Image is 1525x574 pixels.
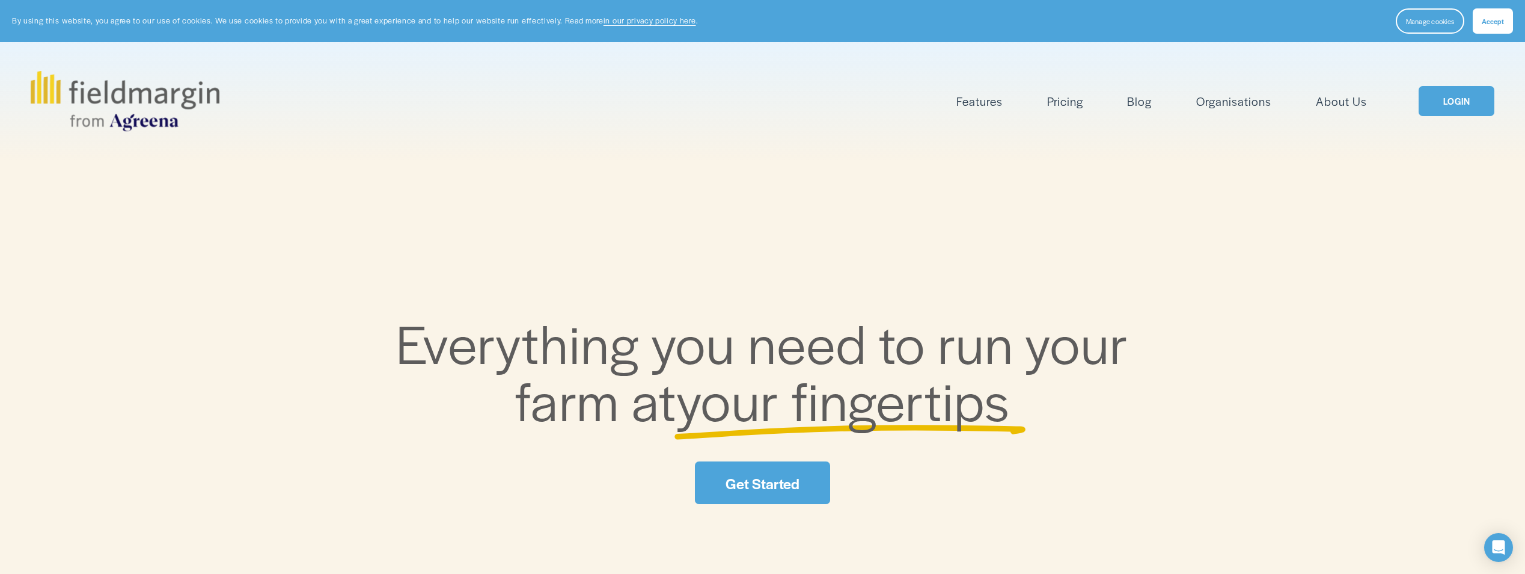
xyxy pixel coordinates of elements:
a: Get Started [695,461,830,504]
a: LOGIN [1419,86,1494,117]
span: Accept [1482,16,1504,26]
button: Accept [1473,8,1513,34]
a: About Us [1316,91,1367,111]
a: folder dropdown [956,91,1003,111]
a: Blog [1127,91,1152,111]
span: Manage cookies [1406,16,1454,26]
span: your fingertips [676,362,1010,437]
img: fieldmargin.com [31,71,219,131]
div: Open Intercom Messenger [1484,533,1513,562]
a: Organisations [1196,91,1271,111]
p: By using this website, you agree to our use of cookies. We use cookies to provide you with a grea... [12,15,698,26]
a: Pricing [1047,91,1083,111]
span: Everything you need to run your farm at [396,304,1141,437]
a: in our privacy policy here [604,15,696,26]
button: Manage cookies [1396,8,1464,34]
span: Features [956,93,1003,110]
